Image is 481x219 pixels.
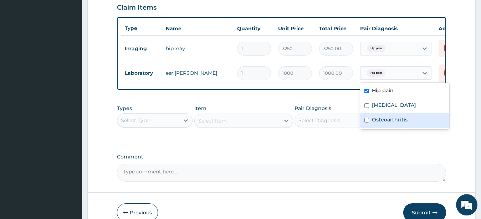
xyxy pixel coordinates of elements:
[162,21,234,36] th: Name
[372,116,408,123] label: Osteoarthritis
[162,41,234,56] td: hip xray
[298,117,340,124] div: Select Diagnosis
[372,101,416,109] label: [MEDICAL_DATA]
[316,21,357,36] th: Total Price
[13,36,29,53] img: d_794563401_company_1708531726252_794563401
[37,40,120,49] div: Chat with us now
[367,45,385,52] span: Hip pain
[121,67,162,80] td: Laboratory
[357,21,435,36] th: Pair Diagnosis
[121,42,162,55] td: Imaging
[295,105,331,112] label: Pair Diagnosis
[117,154,446,160] label: Comment
[117,4,157,12] h3: Claim Items
[117,4,134,21] div: Minimize live chat window
[162,66,234,80] td: esr [PERSON_NAME]
[367,69,385,77] span: Hip pain
[117,105,132,111] label: Types
[194,105,206,112] label: Item
[4,145,136,170] textarea: Type your message and hit 'Enter'
[41,65,98,137] span: We're online!
[275,21,316,36] th: Unit Price
[435,21,471,36] th: Actions
[234,21,275,36] th: Quantity
[372,87,394,94] label: Hip pain
[121,117,149,124] div: Select Type
[121,22,162,35] th: Type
